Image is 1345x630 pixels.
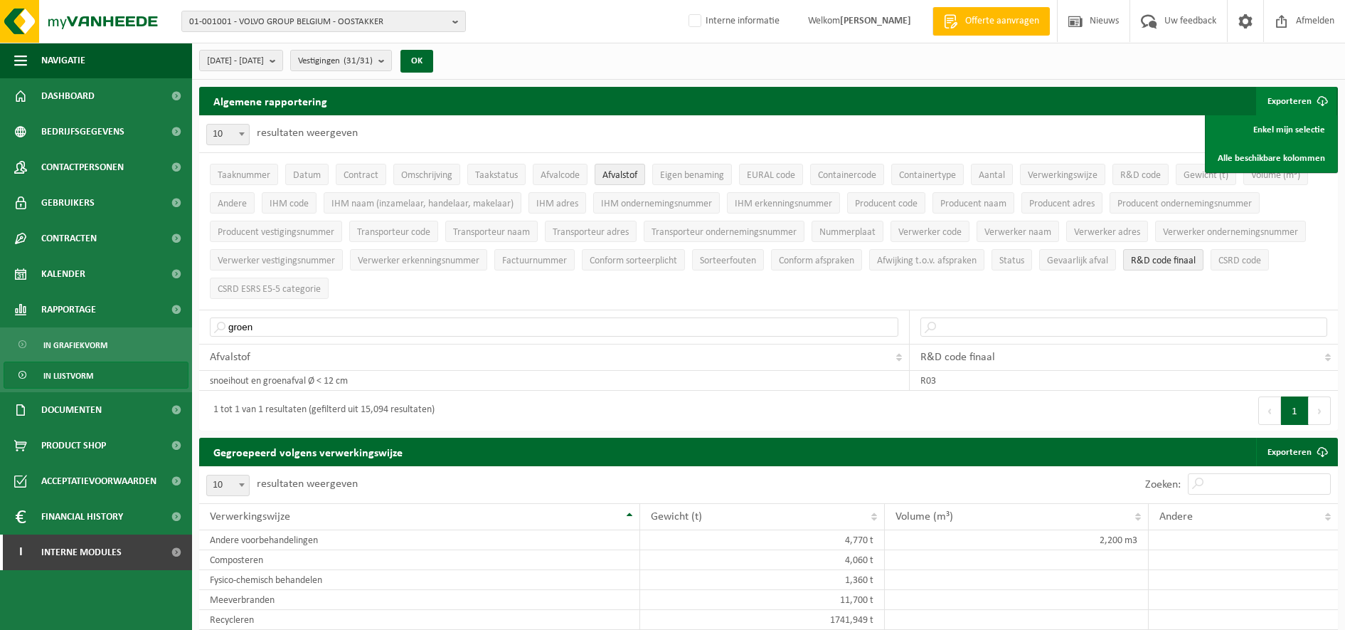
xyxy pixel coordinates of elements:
span: Verwerker ondernemingsnummer [1163,227,1298,238]
button: Transporteur adresTransporteur adres: Activate to sort [545,221,637,242]
span: Gewicht (t) [651,511,702,523]
button: EURAL codeEURAL code: Activate to sort [739,164,803,185]
span: Verwerkingswijze [1028,170,1097,181]
span: EURAL code [747,170,795,181]
button: Gevaarlijk afval : Activate to sort [1039,249,1116,271]
button: Producent vestigingsnummerProducent vestigingsnummer: Activate to sort [210,221,342,242]
button: Exporteren [1256,87,1336,115]
h2: Gegroepeerd volgens verwerkingswijze [199,438,417,466]
button: ContainertypeContainertype: Activate to sort [891,164,964,185]
span: Transporteur code [357,227,430,238]
button: Verwerker vestigingsnummerVerwerker vestigingsnummer: Activate to sort [210,249,343,271]
button: AantalAantal: Activate to sort [971,164,1013,185]
span: R&D code [1120,170,1161,181]
span: Taaknummer [218,170,270,181]
a: Exporteren [1256,438,1336,466]
span: Product Shop [41,428,106,463]
span: Transporteur naam [453,227,530,238]
a: Enkel mijn selectie [1207,115,1336,144]
span: IHM adres [536,199,578,209]
span: Vestigingen [298,51,373,72]
button: AndereAndere: Activate to sort [210,192,255,214]
button: Volume (m³)Volume (m³): Activate to sort [1243,164,1308,185]
span: Verwerkingswijze [210,511,290,523]
button: IHM ondernemingsnummerIHM ondernemingsnummer: Activate to sort [593,192,720,214]
span: IHM naam (inzamelaar, handelaar, makelaar) [331,199,514,209]
button: CSRD ESRS E5-5 categorieCSRD ESRS E5-5 categorie: Activate to sort [210,278,329,299]
span: Rapportage [41,292,96,327]
span: Verwerker adres [1074,227,1140,238]
td: Fysico-chemisch behandelen [199,570,640,590]
span: Contract [344,170,378,181]
button: CSRD codeCSRD code: Activate to sort [1211,249,1269,271]
span: Gebruikers [41,185,95,221]
span: 10 [207,125,249,145]
span: Omschrijving [401,170,452,181]
button: [DATE] - [DATE] [199,50,283,71]
td: 4,060 t [640,550,885,570]
span: Interne modules [41,535,122,570]
span: R&D code finaal [1131,256,1196,266]
button: OmschrijvingOmschrijving: Activate to sort [393,164,460,185]
span: Andere [1159,511,1193,523]
span: Afvalstof [602,170,637,181]
span: Financial History [41,499,123,535]
span: Datum [293,170,321,181]
div: 1 tot 1 van 1 resultaten (gefilterd uit 15,094 resultaten) [206,398,435,424]
label: Interne informatie [686,11,780,32]
button: Transporteur ondernemingsnummerTransporteur ondernemingsnummer : Activate to sort [644,221,804,242]
td: 2,200 m3 [885,530,1149,550]
span: Eigen benaming [660,170,724,181]
button: Previous [1258,397,1281,425]
span: Contactpersonen [41,149,124,185]
span: 10 [206,475,250,496]
button: Verwerker ondernemingsnummerVerwerker ondernemingsnummer: Activate to sort [1155,221,1306,242]
button: NummerplaatNummerplaat: Activate to sort [812,221,883,242]
td: Andere voorbehandelingen [199,530,640,550]
span: Gevaarlijk afval [1047,256,1108,266]
span: Producent vestigingsnummer [218,227,334,238]
span: Verwerker erkenningsnummer [358,256,479,266]
button: IHM naam (inzamelaar, handelaar, makelaar)IHM naam (inzamelaar, handelaar, makelaar): Activate to... [324,192,521,214]
span: 10 [207,476,249,495]
span: 01-001001 - VOLVO GROUP BELGIUM - OOSTAKKER [189,11,447,33]
td: Meeverbranden [199,590,640,610]
button: Transporteur codeTransporteur code: Activate to sort [349,221,438,242]
span: In grafiekvorm [43,332,107,359]
button: IHM codeIHM code: Activate to sort [262,192,317,214]
button: 1 [1281,397,1309,425]
span: Bedrijfsgegevens [41,114,124,149]
button: 01-001001 - VOLVO GROUP BELGIUM - OOSTAKKER [181,11,466,32]
button: ContainercodeContainercode: Activate to sort [810,164,884,185]
button: Verwerker erkenningsnummerVerwerker erkenningsnummer: Activate to sort [350,249,487,271]
span: Volume (m³) [895,511,953,523]
span: Conform sorteerplicht [590,256,677,266]
span: Andere [218,199,247,209]
button: Next [1309,397,1331,425]
button: IHM erkenningsnummerIHM erkenningsnummer: Activate to sort [727,192,840,214]
button: Vestigingen(31/31) [290,50,392,71]
span: CSRD code [1218,256,1261,266]
span: Sorteerfouten [700,256,756,266]
span: Gewicht (t) [1184,170,1228,181]
td: 1741,949 t [640,610,885,630]
span: Verwerker vestigingsnummer [218,256,335,266]
button: TaakstatusTaakstatus: Activate to sort [467,164,526,185]
span: Navigatie [41,43,85,78]
span: Afvalcode [541,170,580,181]
button: Verwerker naamVerwerker naam: Activate to sort [977,221,1059,242]
button: VerwerkingswijzeVerwerkingswijze: Activate to sort [1020,164,1105,185]
span: Documenten [41,392,102,428]
button: Verwerker codeVerwerker code: Activate to sort [891,221,969,242]
button: AfvalstofAfvalstof: Activate to sort [595,164,645,185]
span: Factuurnummer [502,256,567,266]
label: resultaten weergeven [257,127,358,139]
td: R03 [910,371,1338,391]
span: IHM code [270,199,309,209]
span: Transporteur adres [553,227,629,238]
td: snoeihout en groenafval Ø < 12 cm [199,371,910,391]
span: Dashboard [41,78,95,114]
td: 1,360 t [640,570,885,590]
button: AfvalcodeAfvalcode: Activate to sort [533,164,588,185]
button: StatusStatus: Activate to sort [992,249,1032,271]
